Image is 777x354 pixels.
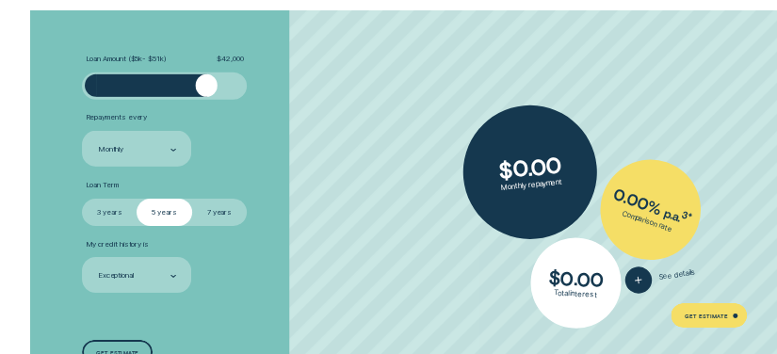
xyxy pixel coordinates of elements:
span: Loan Term [86,181,119,190]
label: 3 years [82,199,137,226]
span: Repayments every [86,113,148,122]
span: $ 42,000 [217,55,243,64]
label: 7 years [192,199,247,226]
div: Exceptional [98,272,134,282]
a: Get Estimate [671,303,747,328]
label: 5 years [137,199,191,226]
button: See details [623,259,697,296]
span: See details [658,268,696,282]
div: Monthly [98,145,123,154]
span: Loan Amount ( $5k - $51k ) [86,55,167,64]
span: My credit history is [86,240,149,249]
